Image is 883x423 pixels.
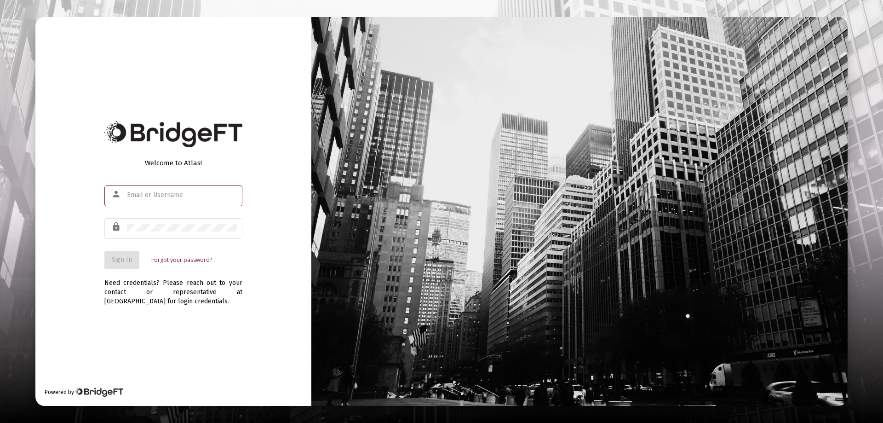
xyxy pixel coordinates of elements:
img: Bridge Financial Technology Logo [104,121,242,147]
div: Welcome to Atlas! [104,158,242,168]
input: Email or Username [127,191,237,199]
img: Bridge Financial Technology Logo [75,388,123,397]
div: Powered by [45,388,123,397]
a: Forgot your password? [151,255,212,265]
mat-icon: person [111,189,122,200]
mat-icon: lock [111,221,122,232]
button: Sign In [104,251,139,269]
div: Need credentials? Please reach out to your contact or representative at [GEOGRAPHIC_DATA] for log... [104,269,242,306]
span: Sign In [112,256,132,264]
